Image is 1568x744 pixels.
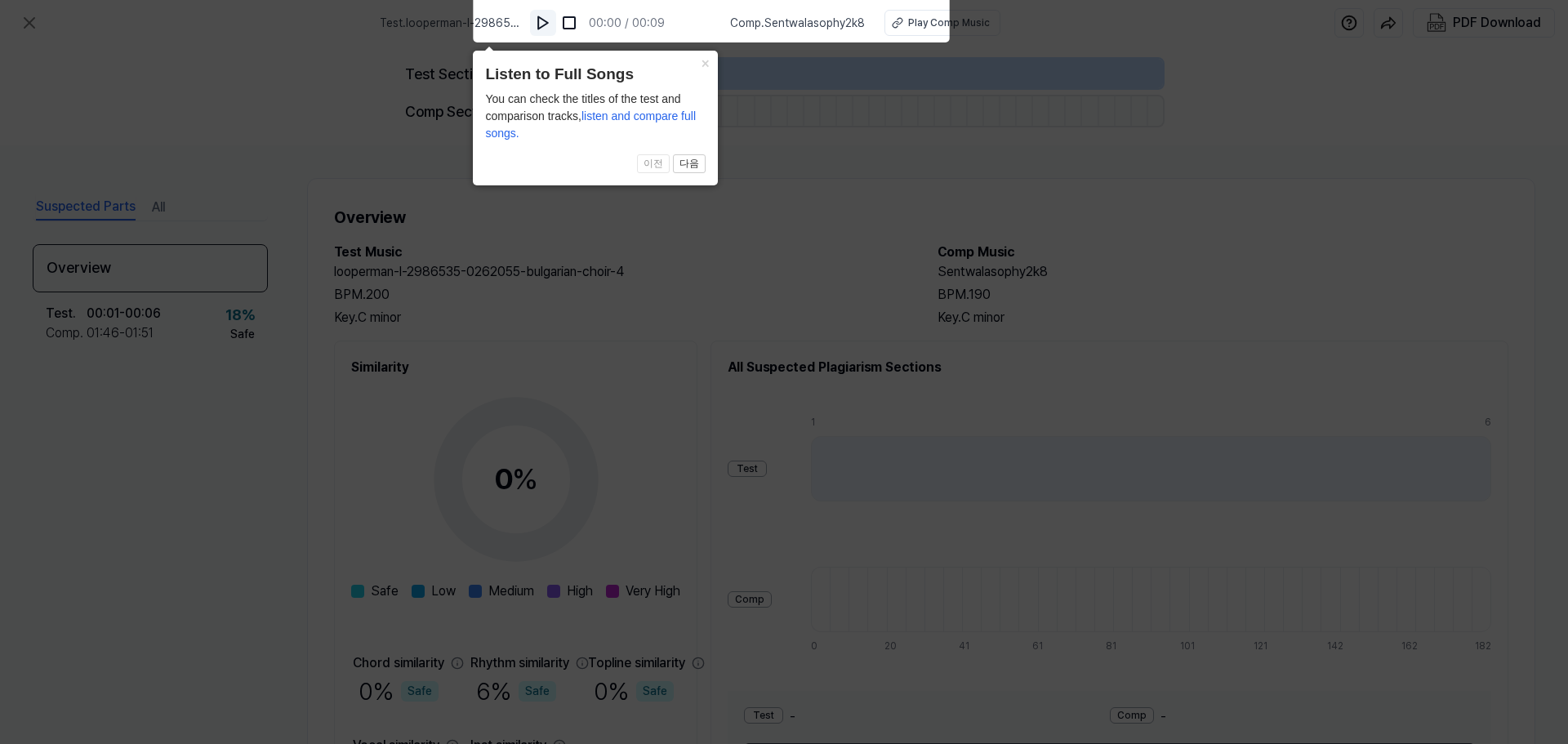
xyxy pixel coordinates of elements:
div: Play Comp Music [908,16,990,30]
button: 다음 [673,154,706,174]
img: play [535,15,551,31]
div: 00:00 / 00:09 [589,15,665,32]
span: Comp . Sentwalasophy2k8 [730,15,865,32]
button: Play Comp Music [884,10,1000,36]
button: Close [692,51,718,74]
div: You can check the titles of the test and comparison tracks, [485,91,706,142]
span: listen and compare full songs. [485,109,696,140]
header: Listen to Full Songs [485,63,706,87]
img: stop [561,15,577,31]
